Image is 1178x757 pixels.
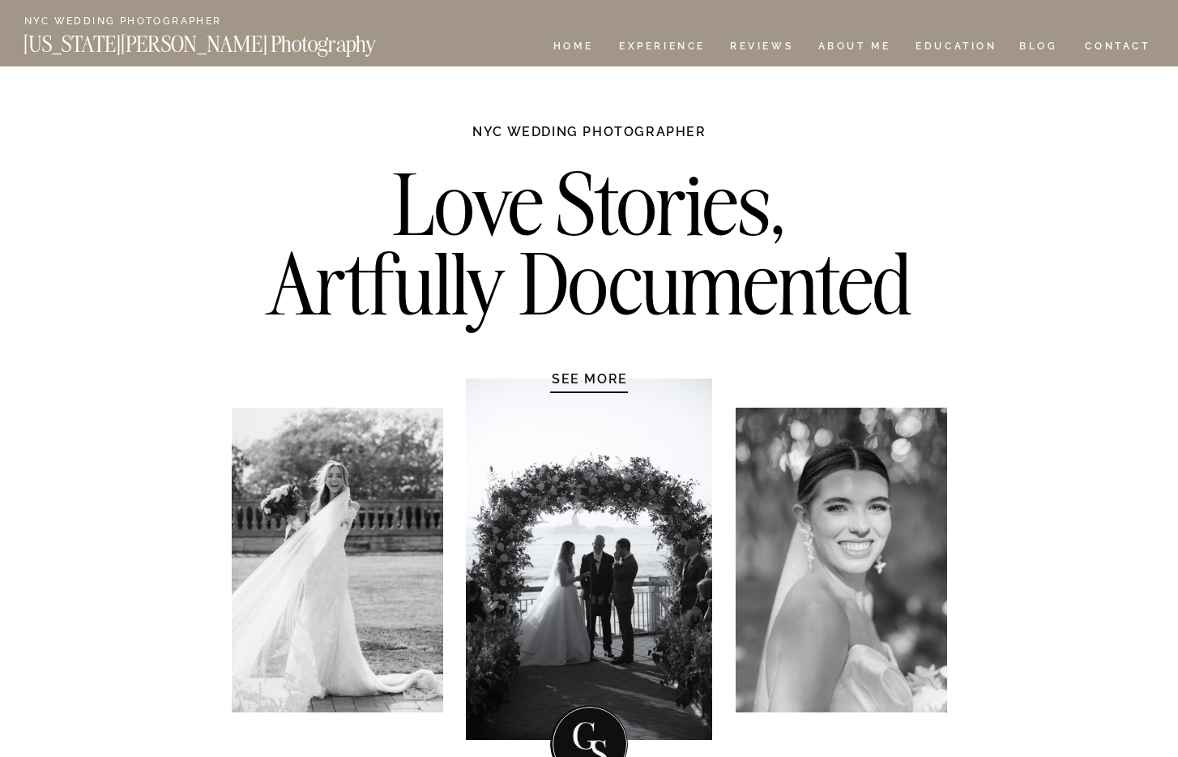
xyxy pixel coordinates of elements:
a: BLOG [1019,41,1058,55]
a: REVIEWS [730,41,791,55]
a: SEE MORE [513,370,667,387]
h2: Love Stories, Artfully Documented [250,165,929,335]
a: HOME [550,41,596,55]
a: EDUCATION [914,41,999,55]
a: CONTACT [1084,37,1151,55]
a: ABOUT ME [817,41,891,55]
a: Experience [619,41,704,55]
a: [US_STATE][PERSON_NAME] Photography [23,33,430,47]
a: NYC Wedding Photographer [24,16,268,28]
h1: NYC WEDDING PHOTOGRAPHER [437,123,741,156]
